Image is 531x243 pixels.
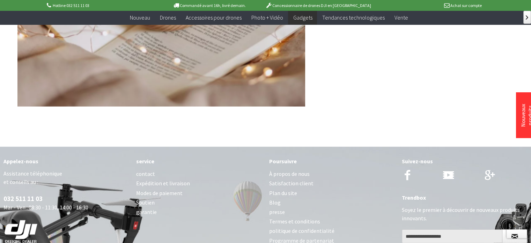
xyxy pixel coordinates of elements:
font: Achat sur compte [450,3,482,8]
font: Plan du site [269,190,297,196]
font: À propos de nous [269,170,310,177]
font: Soyez le premier à découvrir de nouveaux produits innovants. [402,206,520,222]
a: Modes de paiement [136,188,262,198]
a: Soutien [136,198,262,207]
font: Termes et conditions [269,218,320,225]
a: Drones [155,10,181,25]
font:  [526,15,528,20]
font: Expédition et livraison [136,180,190,187]
a: presse [269,207,395,217]
font: Concessionnaire de drones DJI en [GEOGRAPHIC_DATA] [272,3,371,8]
font: Modes de paiement [136,190,183,196]
font: Mar - Ven : 08:30 - 11:30, 14:00 - 16:30 [3,204,88,211]
a: Expédition et livraison [136,179,262,188]
font: Vente [394,14,408,21]
a: Gadgets [288,10,317,25]
font: Poursuivre [269,158,297,165]
a: Tendances technologiques [317,10,389,25]
font: Tendances technologiques [322,14,384,21]
a: contact [136,169,262,179]
font: Soutien [136,199,155,206]
font: garantie [136,208,157,215]
font: contact [136,170,155,177]
a: politique de confidentialité [269,226,395,236]
font: Assistance téléphonique [3,170,62,177]
font: Commandé avant 16h, livré demain. [180,3,246,8]
font: Satisfaction client [269,180,314,187]
font: Gadgets [293,14,312,21]
font: Nouveau [130,14,150,21]
a: 032 511 11 03 [3,194,43,203]
font: Blog [269,199,281,206]
font: Appelez-nous [3,158,38,165]
a: Termes et conditions [269,217,395,226]
a: Vente [389,10,413,25]
a: Plan du site [269,188,395,198]
a: Photo + Vidéo [246,10,288,25]
a: Blog [269,198,395,207]
font: et conseils au : [3,178,38,185]
font: Trendbox [402,194,426,201]
font: service [136,158,154,165]
font: Accessoires pour drones [186,14,242,21]
a: Nouveau [125,10,155,25]
a: Accessoires pour drones [181,10,246,25]
font: Drones [160,14,176,21]
font: Hotline 032 511 11 03 [53,3,89,8]
a: À propos de nous [269,169,395,179]
font: politique de confidentialité [269,227,334,234]
font: presse [269,208,285,215]
font: Photo + Vidéo [251,14,283,21]
font: Suivez-nous [402,158,433,165]
a: Satisfaction client [269,179,395,188]
a: garantie [136,207,262,217]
